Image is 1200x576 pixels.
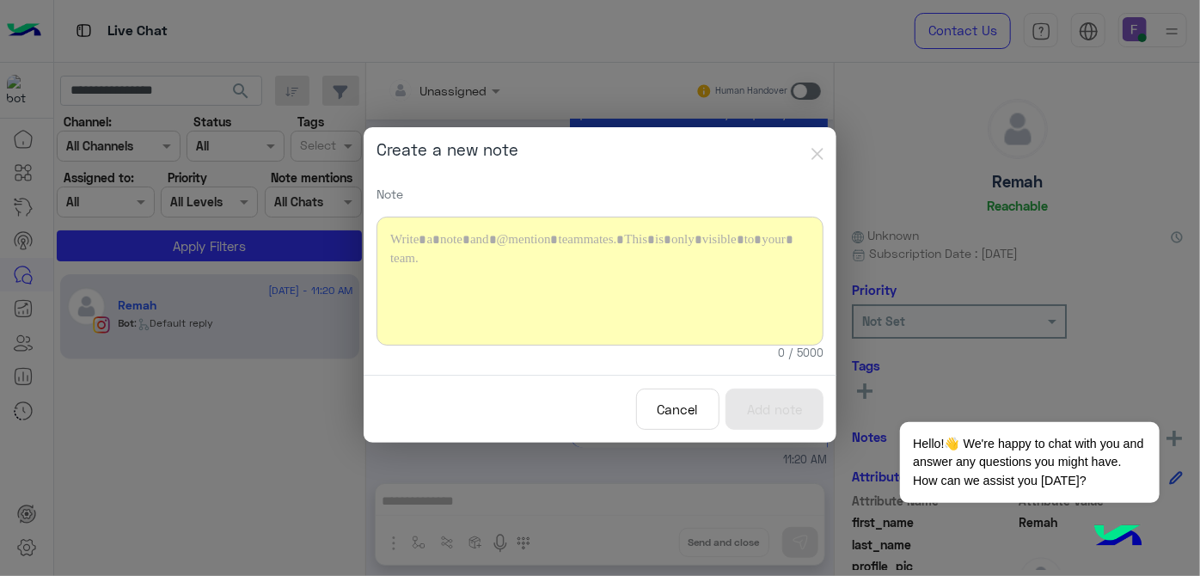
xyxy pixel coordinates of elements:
[377,140,518,160] h5: Create a new note
[900,422,1159,503] span: Hello!👋 We're happy to chat with you and answer any questions you might have. How can we assist y...
[811,148,823,160] img: close
[1088,507,1148,567] img: hulul-logo.png
[778,346,823,362] small: 0 / 5000
[377,185,823,203] p: Note
[636,389,719,431] button: Cancel
[726,389,823,431] button: Add note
